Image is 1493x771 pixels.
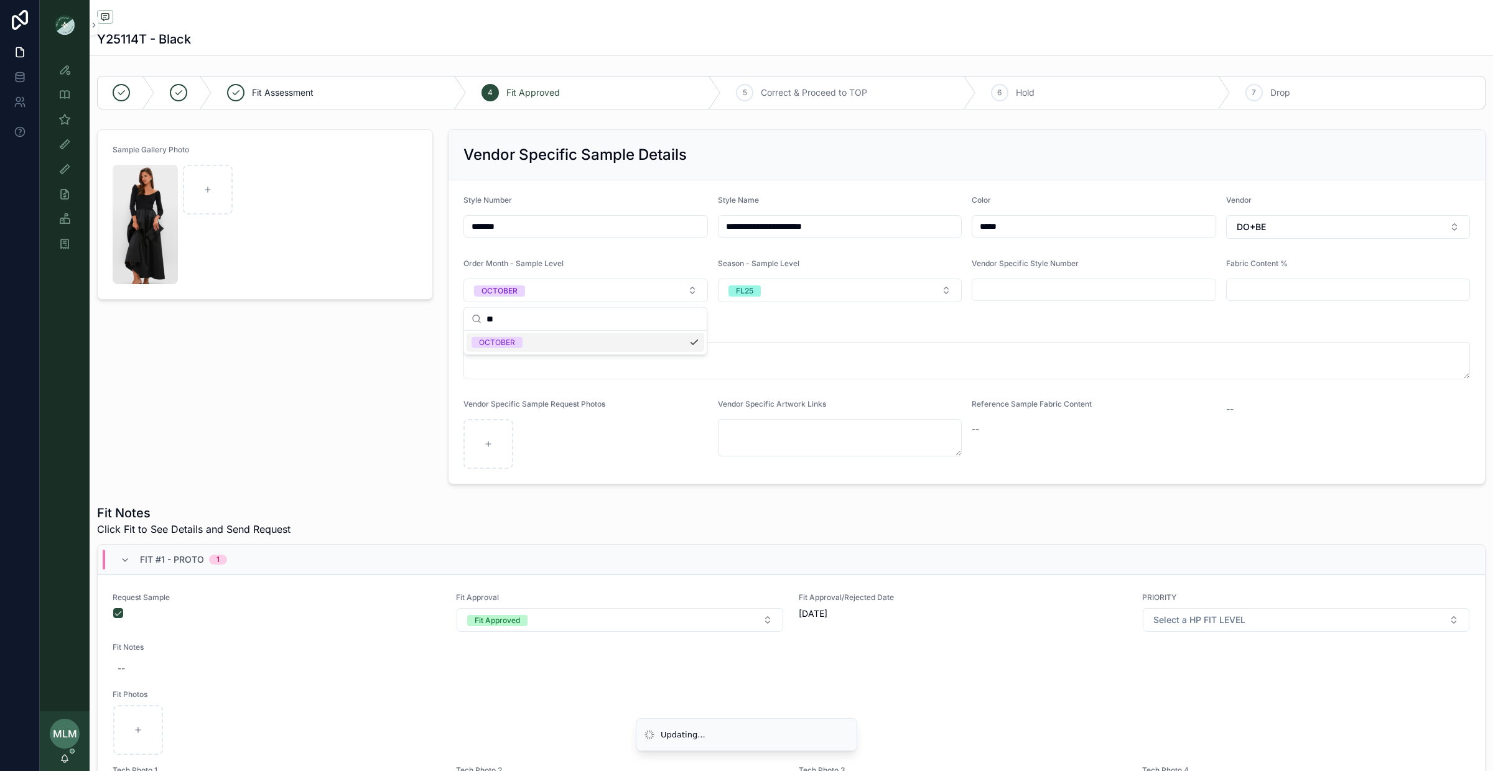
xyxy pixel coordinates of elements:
span: Fit #1 - Proto [140,553,204,566]
span: 5 [743,88,747,98]
span: Order Month - Sample Level [463,259,564,268]
span: [DATE] [799,607,1127,620]
h1: Y25114T - Black [97,30,191,48]
span: 6 [997,88,1002,98]
span: Fit Approval/Rejected Date [799,593,1127,602]
span: Fit Photos [113,690,1470,699]
span: Fit Approval [456,593,784,602]
span: Vendor [1226,195,1252,205]
div: Suggestions [464,331,707,354]
div: -- [118,662,125,675]
span: Vendor Specific Artwork Links [718,399,826,409]
button: Select Button [1226,215,1471,239]
span: Correct & Proceed to TOP [761,86,867,99]
div: Updating... [661,729,705,741]
img: App logo [55,15,75,35]
span: Style Number [463,195,512,205]
button: Select Button [1143,608,1470,632]
span: Style Name [718,195,759,205]
span: Click Fit to See Details and Send Request [97,522,291,537]
span: MLM [53,726,77,741]
span: Color [972,195,991,205]
span: 7 [1252,88,1256,98]
span: Vendor Specific Style Number [972,259,1079,268]
div: scrollable content [40,50,90,271]
div: Fit Approved [475,615,520,626]
h1: Fit Notes [97,504,291,522]
span: -- [972,423,979,435]
span: Season - Sample Level [718,259,799,268]
span: Reference Sample Fabric Content [972,399,1092,409]
span: Vendor Specific Sample Request Photos [463,399,605,409]
span: Request Sample [113,593,441,602]
span: Sample Gallery Photo [113,145,189,154]
span: -- [1226,403,1234,415]
span: DO+BE [1237,221,1266,233]
span: 4 [488,88,493,98]
span: Fit Notes [113,642,1470,652]
button: Select Button [463,279,708,302]
div: 1 [216,555,220,565]
span: Fit Assessment [252,86,314,99]
img: Screenshot-2025-09-02-at-4.08.48-PM.png [113,165,178,284]
span: Fabric Content % [1226,259,1288,268]
span: Hold [1016,86,1035,99]
h2: Vendor Specific Sample Details [463,145,687,165]
button: Select Button [457,608,784,632]
button: Select Button [718,279,962,302]
span: PRIORITY [1142,593,1471,602]
div: OCTOBER [481,285,518,297]
div: OCTOBER [479,337,515,348]
span: Select a HP FIT LEVEL [1153,614,1245,626]
span: Drop [1270,86,1290,99]
span: Fit Approved [506,86,560,99]
div: FL25 [736,285,753,297]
